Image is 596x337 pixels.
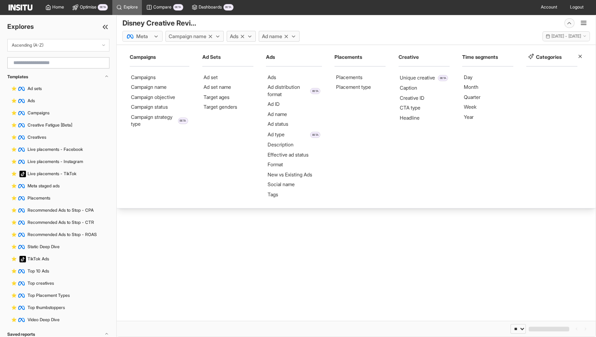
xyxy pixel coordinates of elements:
[202,54,253,61] h2: Ad Sets
[399,54,450,61] h2: Creative
[464,94,480,101] li: Quarter
[462,54,513,61] h2: Time segments
[400,104,420,112] li: CTA type
[7,74,28,80] h2: Templates
[28,281,54,286] span: Top creatives
[11,281,17,286] span: ⭐️
[11,98,17,104] span: ⭐️
[11,171,17,177] span: ⭐️
[268,141,294,148] li: Description
[28,208,94,213] span: Recommended Ads to Stop - CPA
[11,208,17,213] span: ⭐️
[334,54,386,61] h2: Placements
[28,98,35,104] span: Ads
[268,74,276,81] li: Ads
[204,94,229,101] li: Target ages
[131,74,156,81] li: Campaigns
[28,317,60,323] span: Video Deep Dive
[28,183,60,189] span: Meta staged ads
[11,183,17,189] span: ⭐️
[268,161,283,168] li: Format
[169,33,206,40] span: Campaign name
[11,317,17,323] span: ⭐️
[268,171,312,178] li: New vs Existing Ads
[28,305,65,311] span: Top thumbstoppers
[11,220,17,225] span: ⭐️
[11,244,17,250] span: ⭐️
[266,54,322,61] h2: Ads
[11,293,17,298] span: ⭐️
[268,181,295,188] li: Social name
[28,220,94,225] span: Recommended Ads to Stop - CTR
[11,256,17,262] span: ⭐️
[11,122,17,128] span: ⭐️
[336,74,362,81] li: Placements
[11,195,17,201] span: ⭐️
[204,74,218,81] li: Ad set
[199,4,222,10] span: Dashboards
[9,4,32,11] img: Logo
[268,191,278,198] li: Tags
[204,103,237,111] li: Target genders
[310,88,320,94] span: BETA
[464,84,478,91] li: Month
[153,4,172,10] span: Compare
[131,84,167,91] li: Campaign name
[227,31,256,42] button: Ads
[28,195,50,201] span: Placements
[11,305,17,311] span: ⭐️
[268,111,287,118] li: Ad name
[98,4,108,11] span: BETA
[28,135,46,140] span: Creatives
[28,268,49,274] span: Top 10 Ads
[204,84,231,91] li: Ad set name
[28,86,42,92] span: Ad sets
[165,31,224,42] button: Campaign name
[526,54,577,61] h2: Categories
[28,293,70,298] span: Top Placement Types
[28,244,60,250] span: Static Deep Dive
[268,101,280,108] li: Ad ID
[336,84,371,91] li: Placement type
[28,232,97,238] span: Recommended Ads to Stop - ROAS
[11,110,17,116] span: ⭐️
[259,31,300,42] button: Ad name
[28,256,49,262] span: TikTok Ads
[28,122,72,128] span: Creative Fatigue [Beta]
[438,75,448,81] span: BETA
[400,74,435,82] li: Unique creative
[28,110,49,116] span: Campaigns
[464,74,472,81] li: Day
[28,159,83,165] span: Live placements - Instagram
[11,147,17,152] span: ⭐️
[223,4,234,11] span: BETA
[262,33,282,40] span: Ad name
[131,103,168,111] li: Campaign status
[131,114,176,128] li: Campaign strategy type
[52,4,64,10] span: Home
[268,131,285,138] li: Ad type
[11,268,17,274] span: ⭐️
[130,54,190,61] h2: Campaigns
[131,94,175,101] li: Campaign objective
[80,4,96,10] span: Optimise
[11,135,17,140] span: ⭐️
[268,120,288,128] li: Ad status
[28,171,77,177] span: Live placements - TikTok
[464,114,474,121] li: Year
[173,4,183,11] span: BETA
[124,4,138,10] span: Explore
[7,22,34,32] h2: Explores
[11,159,17,165] span: ⭐️
[178,118,188,124] span: BETA
[464,103,476,111] li: Week
[11,86,17,92] span: ⭐️
[11,232,17,238] span: ⭐️
[400,94,424,102] li: Creative ID
[400,114,420,122] li: Headline
[400,84,417,92] li: Caption
[542,31,590,41] button: [DATE] - [DATE]
[268,84,309,98] li: Ad distribution format
[310,132,320,138] span: BETA
[28,147,83,152] span: Live placements - Facebook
